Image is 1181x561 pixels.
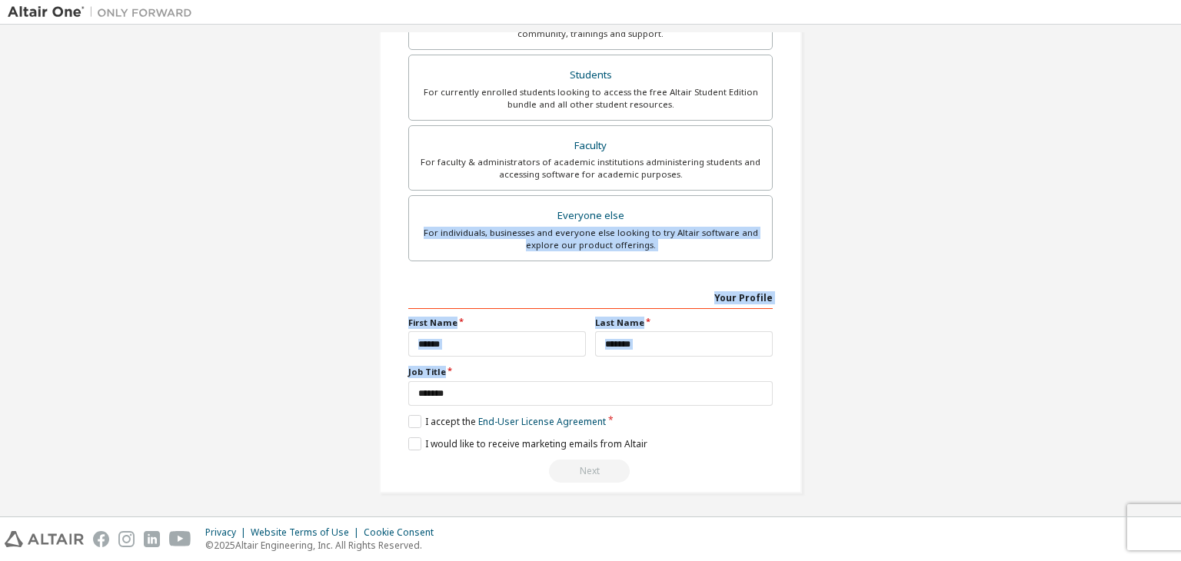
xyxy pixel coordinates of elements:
img: youtube.svg [169,531,191,547]
img: Altair One [8,5,200,20]
div: Website Terms of Use [251,526,364,539]
div: Everyone else [418,205,763,227]
div: Your Profile [408,284,773,309]
label: Job Title [408,366,773,378]
label: I would like to receive marketing emails from Altair [408,437,647,450]
img: instagram.svg [118,531,135,547]
label: I accept the [408,415,606,428]
div: For currently enrolled students looking to access the free Altair Student Edition bundle and all ... [418,86,763,111]
div: For faculty & administrators of academic institutions administering students and accessing softwa... [418,156,763,181]
img: altair_logo.svg [5,531,84,547]
img: linkedin.svg [144,531,160,547]
div: Privacy [205,526,251,539]
div: Cookie Consent [364,526,443,539]
div: For individuals, businesses and everyone else looking to try Altair software and explore our prod... [418,227,763,251]
label: Last Name [595,317,773,329]
div: Faculty [418,135,763,157]
img: facebook.svg [93,531,109,547]
div: Students [418,65,763,86]
div: Select your account type to continue [408,460,773,483]
label: First Name [408,317,586,329]
a: End-User License Agreement [478,415,606,428]
p: © 2025 Altair Engineering, Inc. All Rights Reserved. [205,539,443,552]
